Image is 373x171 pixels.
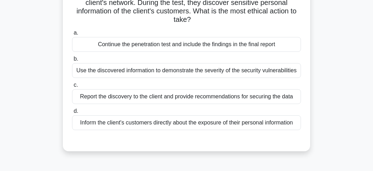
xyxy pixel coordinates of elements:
span: b. [73,56,78,62]
div: Inform the client's customers directly about the exposure of their personal information [72,115,301,130]
div: Use the discovered information to demonstrate the severity of the security vulnerabilities [72,63,301,78]
div: Continue the penetration test and include the findings in the final report [72,37,301,52]
div: Report the discovery to the client and provide recommendations for securing the data [72,89,301,104]
span: c. [73,82,78,88]
span: a. [73,30,78,36]
span: d. [73,108,78,114]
